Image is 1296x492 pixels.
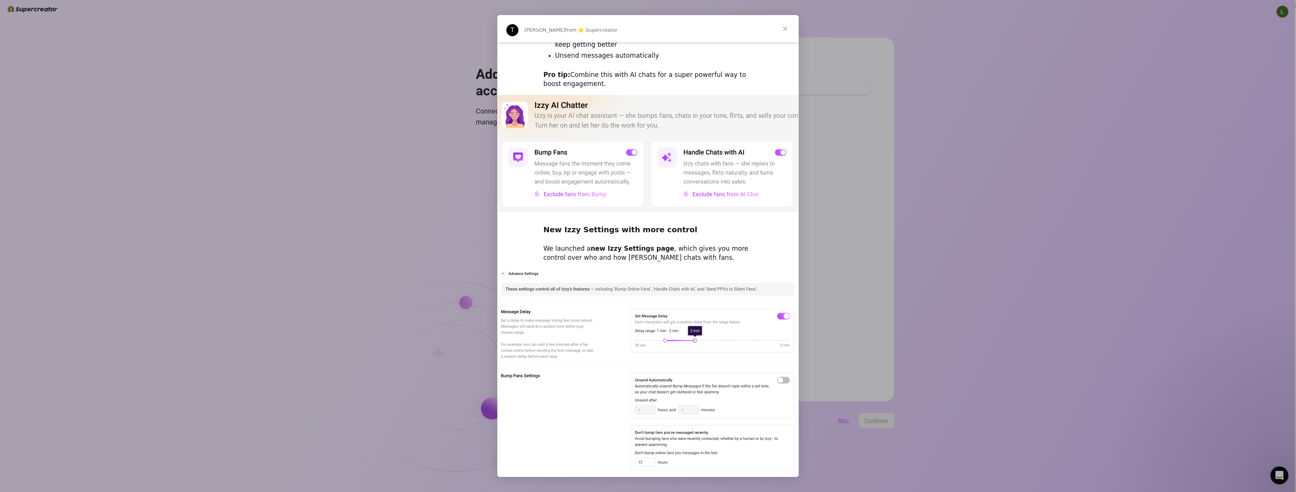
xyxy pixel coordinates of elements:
[591,245,674,252] b: new Izzy Settings page
[543,71,753,89] div: Combine this with AI chats for a super powerful way to boost engagement.
[543,71,570,78] b: Pro tip:
[524,27,565,33] span: [PERSON_NAME]
[543,244,753,262] div: We launched a , which gives you more control over who and how [PERSON_NAME] chats with fans.
[506,24,518,36] div: Profile image for Tanya
[772,15,799,42] span: Close
[565,27,617,33] span: from 🌟 Supercreator
[555,51,753,60] li: Unsend messages automatically
[543,225,753,239] h2: New Izzy Settings with more control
